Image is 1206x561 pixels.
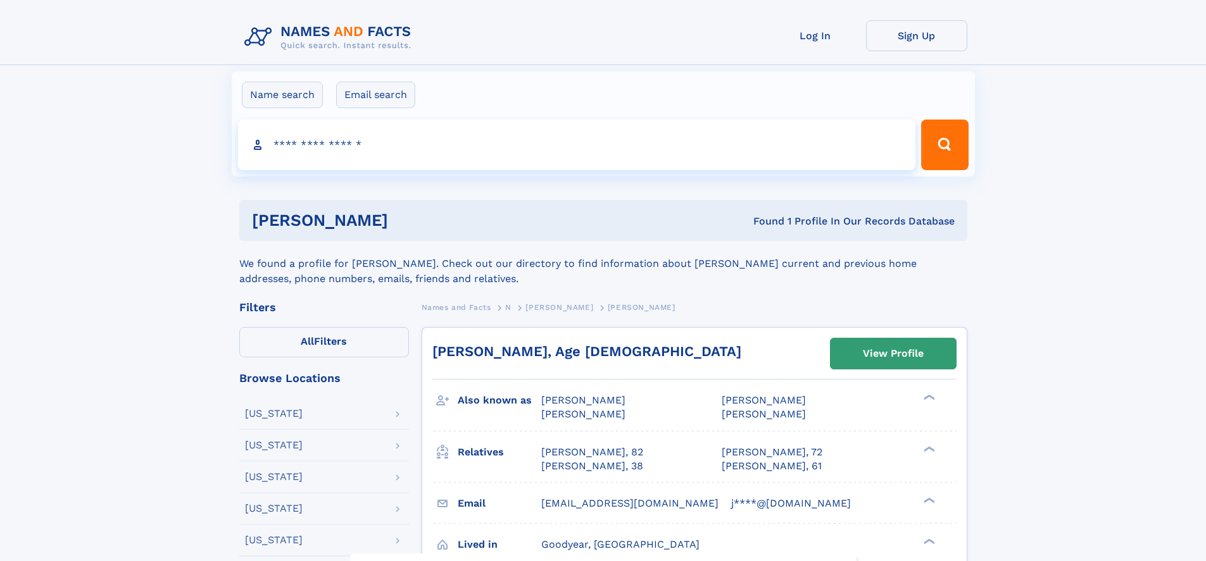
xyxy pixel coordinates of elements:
[422,299,491,315] a: Names and Facts
[239,20,422,54] img: Logo Names and Facts
[722,408,806,420] span: [PERSON_NAME]
[722,394,806,406] span: [PERSON_NAME]
[505,303,512,312] span: N
[722,445,822,459] a: [PERSON_NAME], 72
[245,472,303,482] div: [US_STATE]
[432,343,741,359] a: [PERSON_NAME], Age [DEMOGRAPHIC_DATA]
[541,459,643,473] a: [PERSON_NAME], 38
[541,538,700,550] span: Goodyear, [GEOGRAPHIC_DATA]
[866,20,967,51] a: Sign Up
[920,537,936,545] div: ❯
[239,327,409,357] label: Filters
[920,445,936,453] div: ❯
[458,441,541,463] h3: Relatives
[541,497,719,509] span: [EMAIL_ADDRESS][DOMAIN_NAME]
[863,339,924,368] div: View Profile
[458,390,541,411] h3: Also known as
[238,120,916,170] input: search input
[245,535,303,545] div: [US_STATE]
[245,440,303,450] div: [US_STATE]
[920,496,936,504] div: ❯
[458,534,541,555] h3: Lived in
[252,213,571,228] h1: [PERSON_NAME]
[301,335,314,347] span: All
[242,82,323,108] label: Name search
[239,373,409,384] div: Browse Locations
[245,503,303,514] div: [US_STATE]
[505,299,512,315] a: N
[722,459,822,473] a: [PERSON_NAME], 61
[525,303,593,312] span: [PERSON_NAME]
[525,299,593,315] a: [PERSON_NAME]
[458,493,541,514] h3: Email
[831,338,956,369] a: View Profile
[541,394,625,406] span: [PERSON_NAME]
[239,302,409,313] div: Filters
[920,393,936,402] div: ❯
[239,241,967,287] div: We found a profile for [PERSON_NAME]. Check out our directory to find information about [PERSON_N...
[570,214,955,228] div: Found 1 Profile In Our Records Database
[245,409,303,419] div: [US_STATE]
[608,303,675,312] span: [PERSON_NAME]
[336,82,415,108] label: Email search
[765,20,866,51] a: Log In
[541,445,643,459] a: [PERSON_NAME], 82
[541,408,625,420] span: [PERSON_NAME]
[921,120,968,170] button: Search Button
